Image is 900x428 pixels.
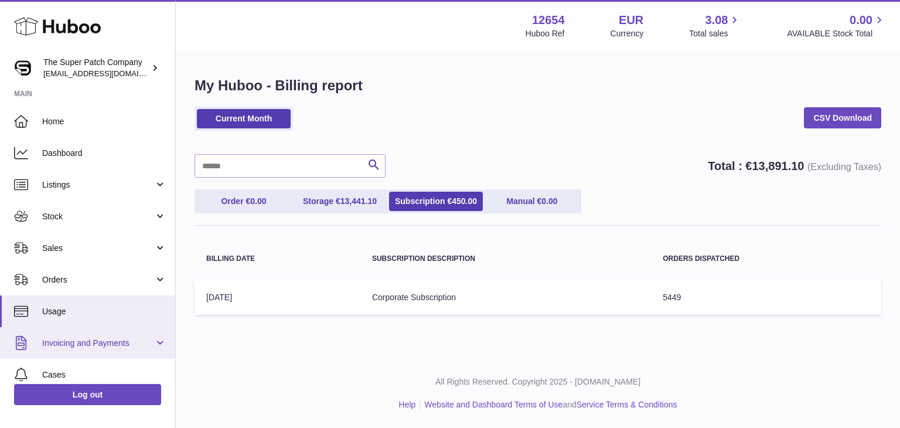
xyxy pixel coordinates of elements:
[43,57,149,79] div: The Super Patch Company
[42,274,154,286] span: Orders
[787,12,886,39] a: 0.00 AVAILABLE Stock Total
[197,109,291,128] a: Current Month
[195,243,360,274] th: Billing Date
[651,243,881,274] th: Orders Dispatched
[195,76,881,95] h1: My Huboo - Billing report
[42,148,166,159] span: Dashboard
[577,400,677,409] a: Service Terms & Conditions
[42,116,166,127] span: Home
[708,159,881,172] strong: Total : €
[532,12,565,28] strong: 12654
[42,211,154,222] span: Stock
[619,12,643,28] strong: EUR
[42,338,154,349] span: Invoicing and Payments
[611,28,644,39] div: Currency
[689,28,741,39] span: Total sales
[14,59,32,77] img: internalAdmin-12654@internal.huboo.com
[360,280,651,315] td: Corporate Subscription
[420,399,677,410] li: and
[850,12,872,28] span: 0.00
[42,306,166,317] span: Usage
[185,376,891,388] p: All Rights Reserved. Copyright 2025 - [DOMAIN_NAME]
[340,196,377,206] span: 13,441.10
[43,69,172,78] span: [EMAIL_ADDRESS][DOMAIN_NAME]
[197,192,291,211] a: Order €0.00
[389,192,483,211] a: Subscription €450.00
[42,369,166,381] span: Cases
[452,196,477,206] span: 450.00
[360,243,651,274] th: Subscription Description
[705,12,728,28] span: 3.08
[485,192,579,211] a: Manual €0.00
[651,280,881,315] td: 5449
[541,196,557,206] span: 0.00
[689,12,741,39] a: 3.08 Total sales
[195,280,360,315] td: [DATE]
[14,384,161,405] a: Log out
[42,179,154,191] span: Listings
[250,196,266,206] span: 0.00
[787,28,886,39] span: AVAILABLE Stock Total
[526,28,565,39] div: Huboo Ref
[42,243,154,254] span: Sales
[293,192,387,211] a: Storage €13,441.10
[752,159,804,172] span: 13,891.10
[399,400,416,409] a: Help
[804,107,881,128] a: CSV Download
[807,162,881,172] span: (Excluding Taxes)
[424,400,562,409] a: Website and Dashboard Terms of Use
